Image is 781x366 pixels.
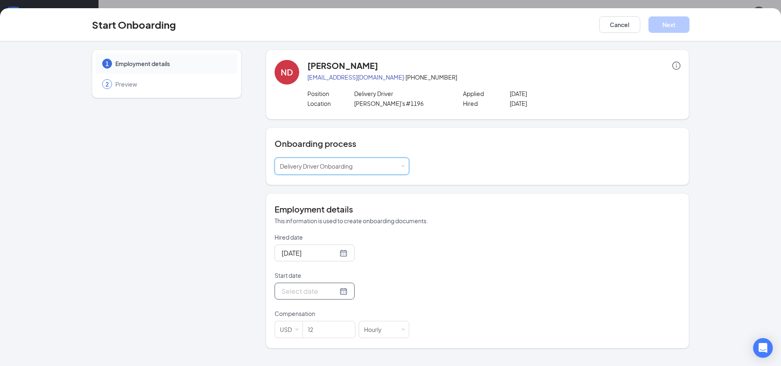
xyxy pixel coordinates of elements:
[281,66,293,78] div: ND
[307,89,354,98] p: Position
[599,16,640,33] button: Cancel
[648,16,689,33] button: Next
[753,338,773,358] div: Open Intercom Messenger
[510,99,603,108] p: [DATE]
[275,271,409,279] p: Start date
[275,138,680,149] h4: Onboarding process
[275,233,409,241] p: Hired date
[303,321,355,338] input: Amount
[307,60,378,71] h4: [PERSON_NAME]
[280,162,353,170] span: Delivery Driver Onboarding
[115,59,229,68] span: Employment details
[275,217,680,225] p: This information is used to create onboarding documents.
[105,59,109,68] span: 1
[280,321,298,338] div: USD
[307,73,404,81] a: [EMAIL_ADDRESS][DOMAIN_NAME]
[282,248,338,258] input: Sep 15, 2025
[672,62,680,70] span: info-circle
[115,80,229,88] span: Preview
[354,89,447,98] p: Delivery Driver
[463,99,510,108] p: Hired
[275,204,680,215] h4: Employment details
[510,89,603,98] p: [DATE]
[463,89,510,98] p: Applied
[307,99,354,108] p: Location
[282,286,338,296] input: Select date
[105,80,109,88] span: 2
[354,99,447,108] p: [PERSON_NAME]'s #1196
[275,309,409,318] p: Compensation
[92,18,176,32] h3: Start Onboarding
[307,73,680,81] p: · [PHONE_NUMBER]
[364,321,387,338] div: Hourly
[280,158,358,174] div: [object Object]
